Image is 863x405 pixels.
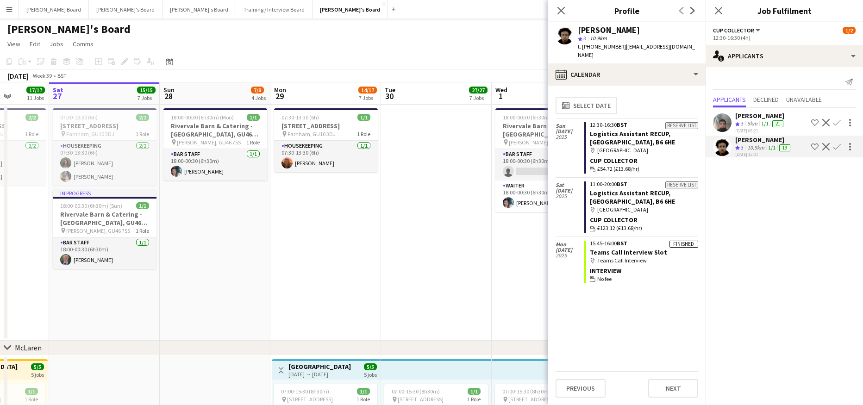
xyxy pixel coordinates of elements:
button: Select date [556,97,617,114]
div: CUP COLLECTOR [590,216,698,224]
h3: Job Fulfilment [706,5,863,17]
span: 17/17 [26,87,45,93]
span: Wed [495,86,507,94]
span: Sat [556,182,584,188]
span: [STREET_ADDRESS] [398,396,444,403]
span: Applicants [713,96,746,103]
div: [DATE] → [DATE] [288,371,351,378]
div: McLaren [15,343,42,352]
span: BST [617,181,627,187]
div: Reserve list [665,181,698,188]
span: 1 Role [357,131,370,137]
app-card-role: Housekeeping1/107:30-13:30 (6h)[PERSON_NAME] [274,141,378,172]
div: CUP COLLECTOR [590,156,698,165]
span: 29 [273,91,286,101]
span: 27/27 [469,87,488,93]
div: 12:30-16:30 (4h) [713,34,856,41]
span: 18:00-00:30 (6h30m) (Mon) [171,114,234,121]
a: Comms [69,38,97,50]
span: View [7,40,20,48]
span: 1 Role [25,396,38,403]
span: 1 Role [136,227,149,234]
span: 2025 [556,253,584,258]
app-job-card: 07:30-13:30 (6h)2/2[STREET_ADDRESS] Farnham, GU10 3DJ1 RoleHousekeeping2/207:30-13:30 (6h)[PERSON... [53,108,156,186]
div: 10.9km [745,144,766,152]
app-card-role: BAR STAFF1/118:00-00:30 (6h30m)[PERSON_NAME] [53,237,156,269]
div: [GEOGRAPHIC_DATA] [590,146,698,155]
div: 7 Jobs [359,94,376,101]
div: 5 jobs [364,370,377,378]
span: Sat [53,86,63,94]
span: [DATE] [556,188,584,193]
button: [PERSON_NAME] Board [19,0,89,19]
h3: [STREET_ADDRESS] [274,122,378,130]
div: In progress [53,189,156,197]
div: [GEOGRAPHIC_DATA] [590,206,698,214]
span: Edit [30,40,40,48]
button: [PERSON_NAME]'s Board [163,0,236,19]
span: 1 Role [25,131,38,137]
app-job-card: 18:00-00:30 (6h30m) (Thu)1/2Rivervale Barn & Catering - [GEOGRAPHIC_DATA], GU46 7SS [PERSON_NAME]... [495,108,599,212]
span: [PERSON_NAME], GU46 7SS [509,139,573,146]
app-card-role: Housekeeping2/207:30-13:30 (6h)[PERSON_NAME][PERSON_NAME] [53,141,156,186]
div: Finished [669,241,698,248]
span: 1/1 [25,388,38,395]
h3: [GEOGRAPHIC_DATA] [288,362,351,371]
span: [DATE] [556,129,584,134]
span: 07:00-15:30 (8h30m) [392,388,440,395]
span: CUP COLLECTOR [713,27,754,34]
app-job-card: In progress18:00-00:30 (6h30m) (Sun)1/1Rivervale Barn & Catering - [GEOGRAPHIC_DATA], GU46 7SS [P... [53,189,156,269]
a: Teams Call Interview Slot [590,248,667,256]
span: 7/8 [251,87,264,93]
button: CUP COLLECTOR [713,27,762,34]
div: Teams Call Interview [590,256,698,265]
span: [PERSON_NAME], GU46 7SS [177,139,241,146]
span: 5/5 [31,363,44,370]
button: [PERSON_NAME]'s Board [89,0,163,19]
div: 21 [772,120,783,127]
span: 1 [494,91,507,101]
span: 1 Role [356,396,370,403]
span: Unavailable [786,96,822,103]
span: [STREET_ADDRESS] [287,396,333,403]
h3: Rivervale Barn & Catering - [GEOGRAPHIC_DATA], GU46 7SS [495,122,599,138]
span: 2025 [556,134,584,140]
app-job-card: 07:30-13:30 (6h)1/1[STREET_ADDRESS] Farnham, GU10 3DJ1 RoleHousekeeping1/107:30-13:30 (6h)[PERSON... [274,108,378,172]
span: 3 [741,120,744,127]
span: BST [617,121,627,128]
a: Edit [26,38,44,50]
h1: [PERSON_NAME]'s Board [7,22,131,36]
a: Jobs [46,38,67,50]
button: Training / Interview Board [236,0,313,19]
span: 1/1 [357,388,370,395]
app-card-role: Waiter1/118:00-00:30 (6h30m)[PERSON_NAME] [495,181,599,212]
div: 4 Jobs [251,94,266,101]
span: 07:00-15:30 (8h30m) [281,388,329,395]
span: 10.9km [588,35,609,42]
span: 14/17 [358,87,377,93]
div: [DATE] [7,71,29,81]
a: Logistics Assistant RECUP, [GEOGRAPHIC_DATA], B6 6HE [590,130,675,146]
div: 11 Jobs [27,94,44,101]
span: | [EMAIL_ADDRESS][DOMAIN_NAME] [578,43,695,58]
div: 18:00-00:30 (6h30m) (Mon)1/1Rivervale Barn & Catering - [GEOGRAPHIC_DATA], GU46 7SS [PERSON_NAME]... [163,108,267,181]
h3: Rivervale Barn & Catering - [GEOGRAPHIC_DATA], GU46 7SS [53,210,156,227]
span: 1 Role [467,396,481,403]
div: [PERSON_NAME] [735,112,785,120]
span: [STREET_ADDRESS] [508,396,554,403]
button: [PERSON_NAME]'s Board [313,0,388,19]
app-skills-label: 1/1 [761,120,769,127]
a: Logistics Assistant RECUP, [GEOGRAPHIC_DATA], B6 6HE [590,189,675,206]
h3: [STREET_ADDRESS] [53,122,156,130]
span: 27 [51,91,63,101]
span: 2/2 [136,114,149,121]
app-card-role: BAR STAFF1/118:00-00:30 (6h30m)[PERSON_NAME] [163,149,267,181]
app-card-role: BAR STAFF2I2A0/118:00-00:30 (6h30m) [495,149,599,181]
span: 1/2 [843,27,856,34]
div: 19 [779,144,790,151]
h3: Rivervale Barn & Catering - [GEOGRAPHIC_DATA], GU46 7SS [163,122,267,138]
span: 1 Role [136,131,149,137]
